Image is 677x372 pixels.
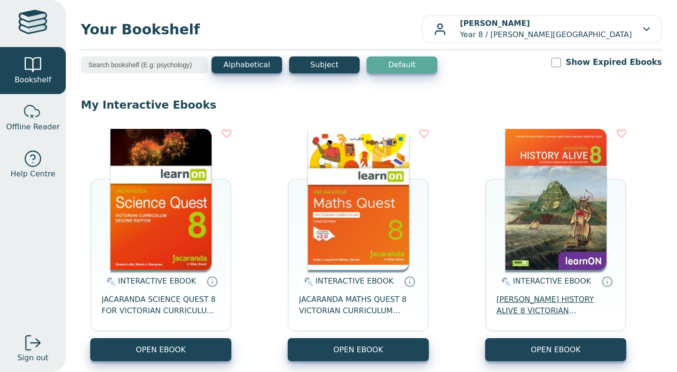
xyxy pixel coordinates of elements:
img: interactive.svg [499,276,511,287]
button: Default [367,56,437,73]
p: My Interactive Ebooks [81,98,662,112]
img: interactive.svg [301,276,313,287]
button: Subject [289,56,360,73]
span: [PERSON_NAME] HISTORY ALIVE 8 VICTORIAN CURRICULUM LEARNON EBOOK 2E [496,294,615,317]
a: Interactive eBooks are accessed online via the publisher’s portal. They contain interactive resou... [206,276,218,287]
b: [PERSON_NAME] [460,19,530,28]
span: INTERACTIVE EBOOK [315,277,394,285]
span: Help Centre [10,168,55,180]
span: Sign out [17,352,48,364]
span: Bookshelf [15,74,51,86]
span: Offline Reader [6,121,60,133]
p: Year 8 / [PERSON_NAME][GEOGRAPHIC_DATA] [460,18,632,40]
span: INTERACTIVE EBOOK [513,277,591,285]
button: OPEN EBOOK [288,338,429,361]
button: [PERSON_NAME]Year 8 / [PERSON_NAME][GEOGRAPHIC_DATA] [422,15,662,43]
button: Alphabetical [212,56,282,73]
img: fffb2005-5288-ea11-a992-0272d098c78b.png [110,129,212,270]
a: Interactive eBooks are accessed online via the publisher’s portal. They contain interactive resou... [601,276,613,287]
a: Interactive eBooks are accessed online via the publisher’s portal. They contain interactive resou... [404,276,415,287]
span: JACARANDA MATHS QUEST 8 VICTORIAN CURRICULUM LEARNON EBOOK 3E [299,294,417,317]
button: OPEN EBOOK [90,338,231,361]
input: Search bookshelf (E.g: psychology) [81,56,208,73]
span: Your Bookshelf [81,19,422,40]
img: interactive.svg [104,276,116,287]
button: OPEN EBOOK [485,338,626,361]
label: Show Expired Ebooks [566,56,662,68]
span: INTERACTIVE EBOOK [118,277,196,285]
img: a03a72db-7f91-e911-a97e-0272d098c78b.jpg [505,129,606,270]
img: c004558a-e884-43ec-b87a-da9408141e80.jpg [308,129,409,270]
span: JACARANDA SCIENCE QUEST 8 FOR VICTORIAN CURRICULUM LEARNON 2E EBOOK [102,294,220,317]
